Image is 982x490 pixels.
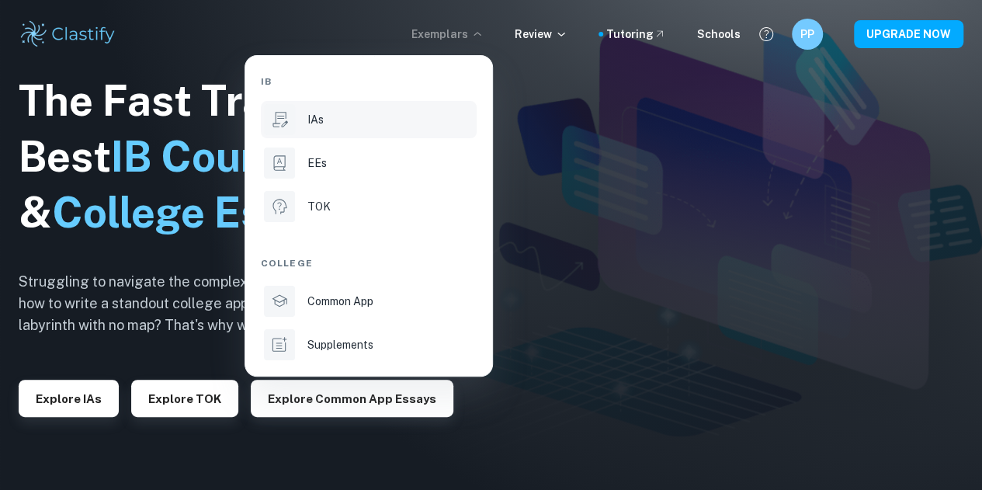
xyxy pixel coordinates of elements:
p: EEs [307,155,327,172]
a: Common App [261,283,477,320]
span: College [261,256,313,270]
p: Common App [307,293,373,310]
a: Supplements [261,326,477,363]
p: IAs [307,111,324,128]
span: IB [261,75,272,89]
p: Supplements [307,336,373,353]
a: TOK [261,188,477,225]
p: TOK [307,198,331,215]
a: IAs [261,101,477,138]
a: EEs [261,144,477,182]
